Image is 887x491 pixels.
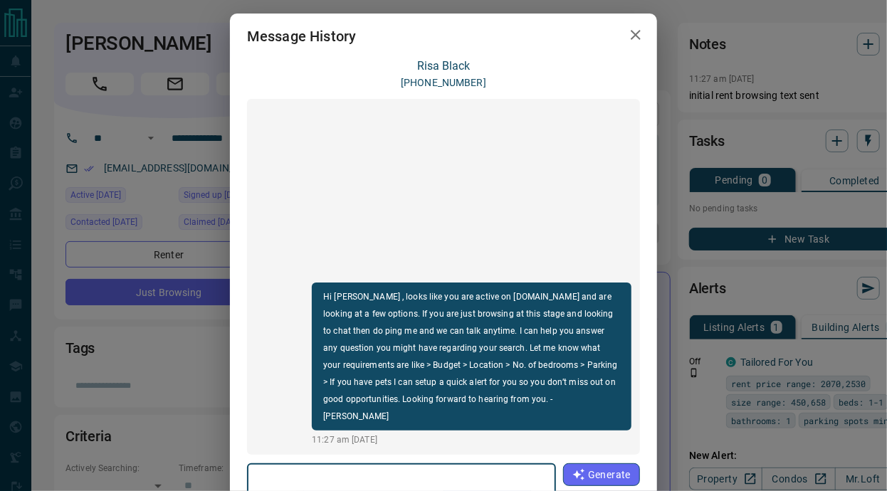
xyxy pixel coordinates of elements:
p: 11:27 am [DATE] [312,433,631,446]
p: Hi [PERSON_NAME] , looks like you are active on [DOMAIN_NAME] and are looking at a few options. I... [323,288,620,425]
a: Risa Black [417,59,470,73]
p: [PHONE_NUMBER] [401,75,486,90]
button: Generate [563,463,640,486]
h2: Message History [230,14,373,59]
